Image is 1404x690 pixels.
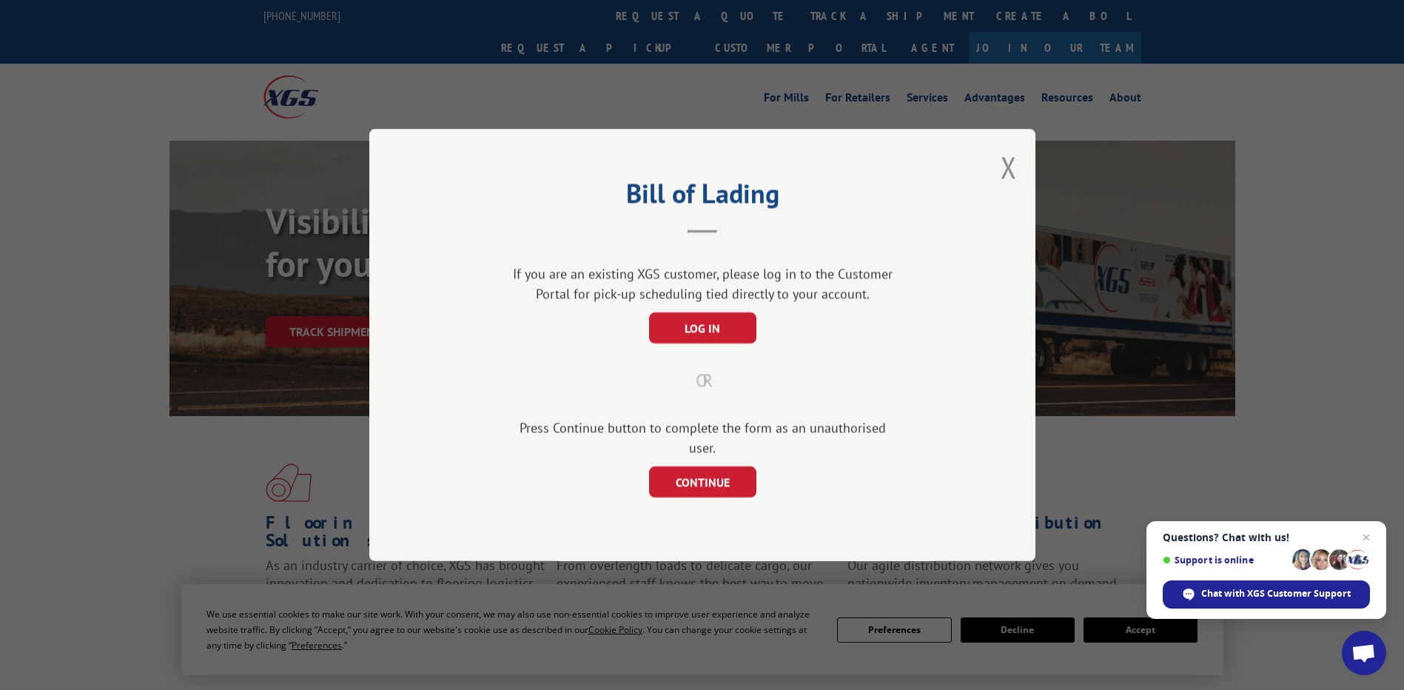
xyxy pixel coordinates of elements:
button: Close modal [1001,147,1017,187]
button: LOG IN [648,312,756,344]
h2: Bill of Lading [443,183,961,211]
div: If you are an existing XGS customer, please log in to the Customer Portal for pick-up scheduling ... [506,264,899,304]
span: Chat with XGS Customer Support [1201,587,1351,600]
div: OR [443,367,961,394]
div: Chat with XGS Customer Support [1163,580,1370,609]
span: Close chat [1357,529,1375,546]
div: Press Continue button to complete the form as an unauthorised user. [506,418,899,458]
button: CONTINUE [648,466,756,498]
span: Questions? Chat with us! [1163,532,1370,543]
span: Support is online [1163,555,1287,566]
a: LOG IN [648,322,756,335]
div: Open chat [1342,631,1386,675]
